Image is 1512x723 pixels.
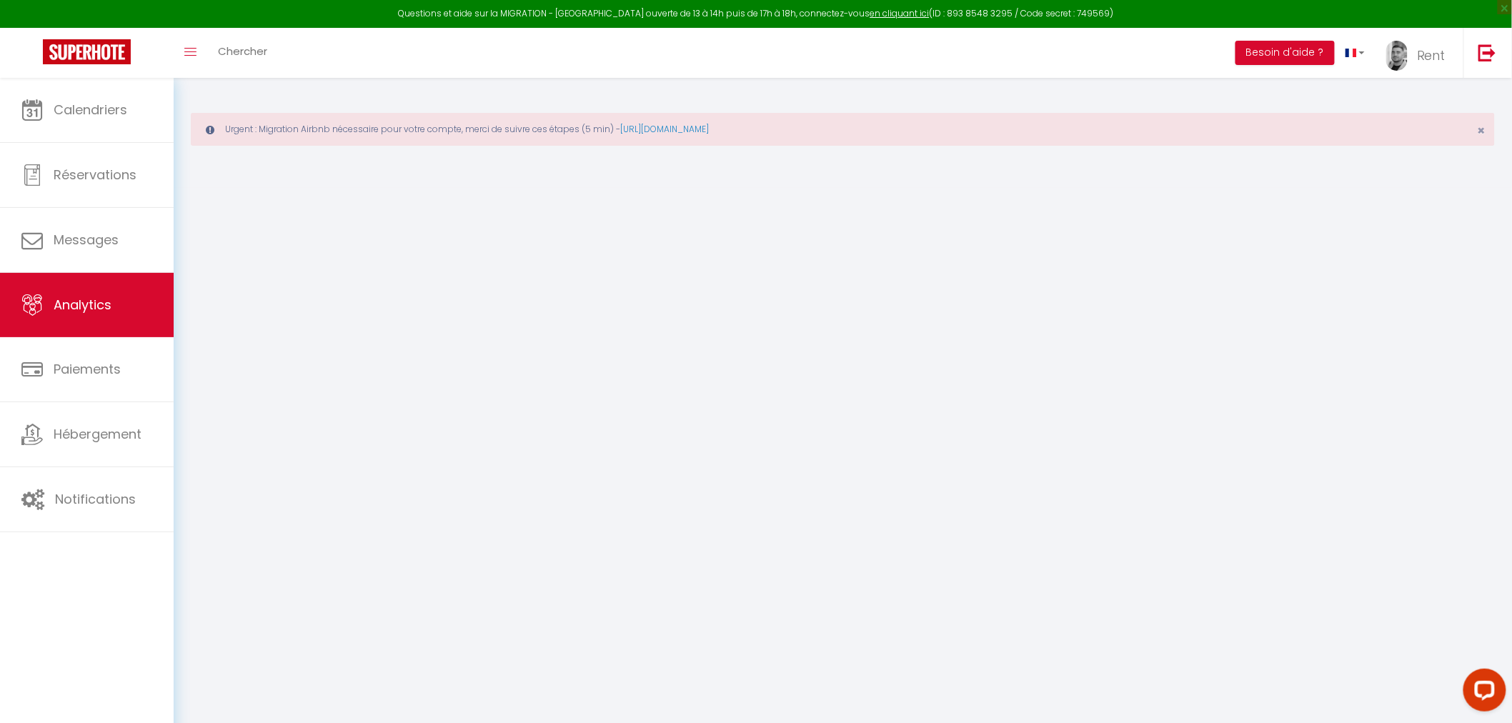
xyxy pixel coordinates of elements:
[1478,121,1486,139] span: ×
[1452,663,1512,723] iframe: LiveChat chat widget
[43,39,131,64] img: Super Booking
[54,296,111,314] span: Analytics
[54,425,141,443] span: Hébergement
[54,231,119,249] span: Messages
[54,360,121,378] span: Paiements
[1235,41,1335,65] button: Besoin d'aide ?
[870,7,930,19] a: en cliquant ici
[1478,44,1496,61] img: logout
[1478,124,1486,137] button: Close
[1417,46,1446,64] span: Rent
[207,28,278,78] a: Chercher
[55,490,136,508] span: Notifications
[54,101,127,119] span: Calendriers
[1376,28,1463,78] a: ... Rent
[54,166,136,184] span: Réservations
[218,44,267,59] span: Chercher
[1386,41,1408,71] img: ...
[191,113,1495,146] div: Urgent : Migration Airbnb nécessaire pour votre compte, merci de suivre ces étapes (5 min) -
[620,123,709,135] a: [URL][DOMAIN_NAME]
